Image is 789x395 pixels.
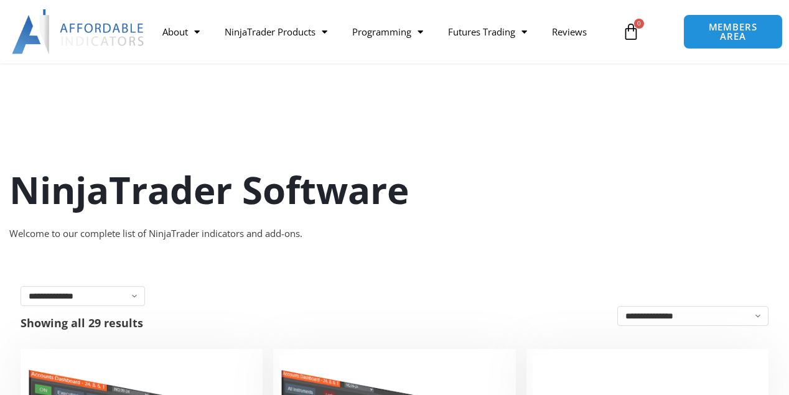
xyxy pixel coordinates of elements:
[21,317,143,328] p: Showing all 29 results
[436,17,539,46] a: Futures Trading
[12,9,146,54] img: LogoAI | Affordable Indicators – NinjaTrader
[9,225,780,243] div: Welcome to our complete list of NinjaTrader indicators and add-ons.
[634,19,644,29] span: 0
[696,22,770,41] span: MEMBERS AREA
[212,17,340,46] a: NinjaTrader Products
[617,306,768,326] select: Shop order
[150,17,212,46] a: About
[340,17,436,46] a: Programming
[683,14,783,49] a: MEMBERS AREA
[539,17,599,46] a: Reviews
[604,14,658,50] a: 0
[150,17,615,46] nav: Menu
[9,164,780,216] h1: NinjaTrader Software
